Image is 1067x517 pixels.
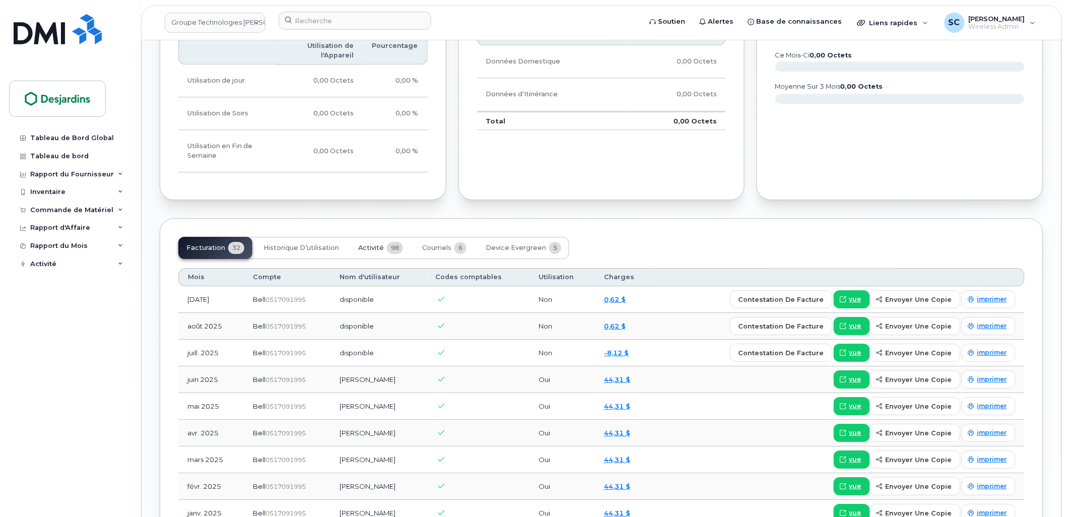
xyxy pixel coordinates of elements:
span: Bell [253,322,266,330]
span: imprimer [977,428,1007,437]
a: Base de connaissances [741,12,849,32]
span: imprimer [977,455,1007,464]
a: 44,31 $ [604,375,630,383]
th: Codes comptables [427,268,530,286]
th: Charges [595,268,654,286]
span: Bell [253,429,266,437]
span: vue [849,402,861,411]
span: imprimer [977,295,1007,304]
td: 0,00 Octets [276,64,363,97]
td: 0,00 Octets [276,97,363,130]
span: envoyer une copie [886,348,952,358]
button: envoyer une copie [870,370,961,389]
tspan: 0,00 Octets [841,83,883,90]
a: imprimer [962,424,1016,442]
a: Soutien [643,12,693,32]
td: [PERSON_NAME] [331,473,427,500]
td: disponible [331,286,427,313]
td: Non [530,313,595,340]
td: Utilisation de Soirs [178,97,276,130]
text: Ce mois-ci [775,51,852,59]
span: vue [849,348,861,357]
td: Total [477,111,627,131]
span: 5 [549,242,561,254]
span: Activité [358,244,384,252]
td: juill. 2025 [178,340,244,366]
td: avr. 2025 [178,420,244,446]
a: 44,31 $ [604,429,630,437]
span: envoyer une copie [886,482,952,491]
td: Oui [530,393,595,420]
a: 0,62 $ [604,322,626,330]
a: 44,31 $ [604,402,630,410]
a: vue [834,290,870,308]
span: 0517091995 [266,322,306,330]
td: 0,00 Octets [276,130,363,172]
td: 0,00 Octets [627,45,726,78]
a: imprimer [962,290,1016,308]
a: Alertes [693,12,741,32]
span: envoyer une copie [886,321,952,331]
span: Bell [253,402,266,410]
tr: Vendredi de 18h au lundi 8h [178,130,428,172]
span: envoyer une copie [886,428,952,438]
a: vue [834,424,870,442]
a: vue [834,317,870,335]
th: Nom d'utilisateur [331,268,427,286]
span: imprimer [977,402,1007,411]
span: Bell [253,349,266,357]
button: envoyer une copie [870,397,961,415]
div: Liens rapides [850,13,936,33]
button: envoyer une copie [870,450,961,469]
span: Soutien [658,17,686,27]
a: 44,31 $ [604,509,630,517]
a: imprimer [962,477,1016,495]
span: 0517091995 [266,483,306,490]
span: 0517091995 [266,456,306,464]
span: vue [849,482,861,491]
span: envoyer une copie [886,455,952,465]
th: Utilisation [530,268,595,286]
td: disponible [331,313,427,340]
span: Wireless Admin [969,23,1025,31]
td: [PERSON_NAME] [331,393,427,420]
a: vue [834,344,870,362]
td: 0,00 Octets [627,78,726,111]
td: [PERSON_NAME] [331,366,427,393]
span: Device Evergreen [486,244,546,252]
span: Contestation de Facture [739,321,824,331]
span: Liens rapides [870,19,918,27]
span: imprimer [977,375,1007,384]
td: 0,00 % [363,64,428,97]
span: vue [849,375,861,384]
a: vue [834,397,870,415]
td: 0,00 Octets [627,111,726,131]
span: Bell [253,375,266,383]
td: Oui [530,420,595,446]
input: Recherche [279,12,431,30]
span: Courriels [422,244,451,252]
a: 44,31 $ [604,482,630,490]
span: 98 [387,242,403,254]
span: vue [849,428,861,437]
span: vue [849,455,861,464]
th: Utilisation de l'Appareil [276,37,363,64]
span: Bell [253,295,266,303]
td: Données Domestique [477,45,627,78]
a: Groupe Technologies Desjardins [165,13,265,33]
span: [PERSON_NAME] [969,15,1025,23]
span: Contestation de Facture [739,348,824,358]
td: Oui [530,366,595,393]
span: 0517091995 [266,403,306,410]
span: 0517091995 [266,349,306,357]
button: Contestation de Facture [730,344,833,362]
a: vue [834,450,870,469]
td: [DATE] [178,286,244,313]
span: Bell [253,456,266,464]
span: vue [849,295,861,304]
a: imprimer [962,450,1016,469]
td: 0,00 % [363,130,428,172]
span: Contestation de Facture [739,295,824,304]
td: juin 2025 [178,366,244,393]
td: [PERSON_NAME] [331,420,427,446]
